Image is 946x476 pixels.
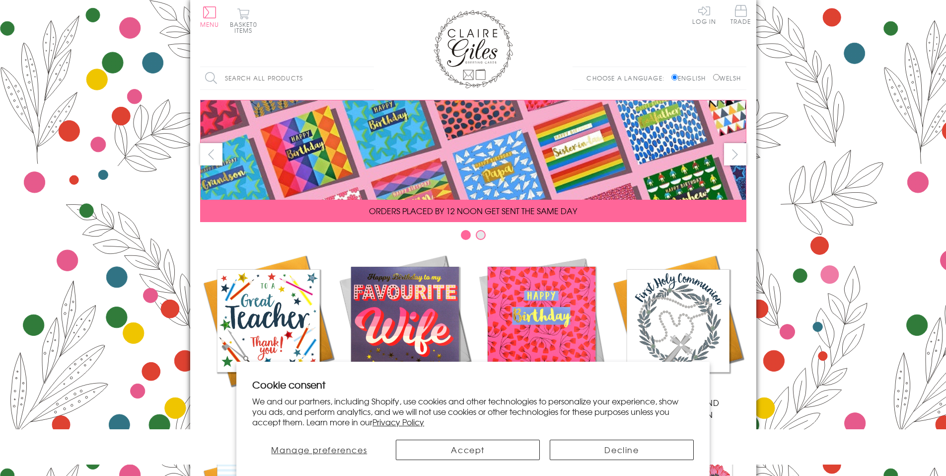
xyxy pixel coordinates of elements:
[369,205,577,217] span: ORDERS PLACED BY 12 NOON GET SENT THE SAME DAY
[434,10,513,88] img: Claire Giles Greetings Cards
[671,74,711,82] label: English
[396,440,540,460] button: Accept
[230,8,257,33] button: Basket0 items
[200,252,337,408] a: Academic
[200,143,222,165] button: prev
[252,440,386,460] button: Manage preferences
[476,230,486,240] button: Carousel Page 2
[610,252,746,420] a: Communion and Confirmation
[713,74,741,82] label: Welsh
[730,5,751,26] a: Trade
[372,416,424,428] a: Privacy Policy
[550,440,694,460] button: Decline
[671,74,678,80] input: English
[252,378,694,392] h2: Cookie consent
[252,396,694,427] p: We and our partners, including Shopify, use cookies and other technologies to personalize your ex...
[461,230,471,240] button: Carousel Page 1 (Current Slide)
[586,74,669,82] p: Choose a language:
[724,143,746,165] button: next
[200,230,746,245] div: Carousel Pagination
[337,252,473,408] a: New Releases
[200,67,374,89] input: Search all products
[473,252,610,408] a: Birthdays
[271,444,367,456] span: Manage preferences
[200,20,219,29] span: Menu
[730,5,751,24] span: Trade
[200,6,219,27] button: Menu
[234,20,257,35] span: 0 items
[364,67,374,89] input: Search
[713,74,720,80] input: Welsh
[692,5,716,24] a: Log In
